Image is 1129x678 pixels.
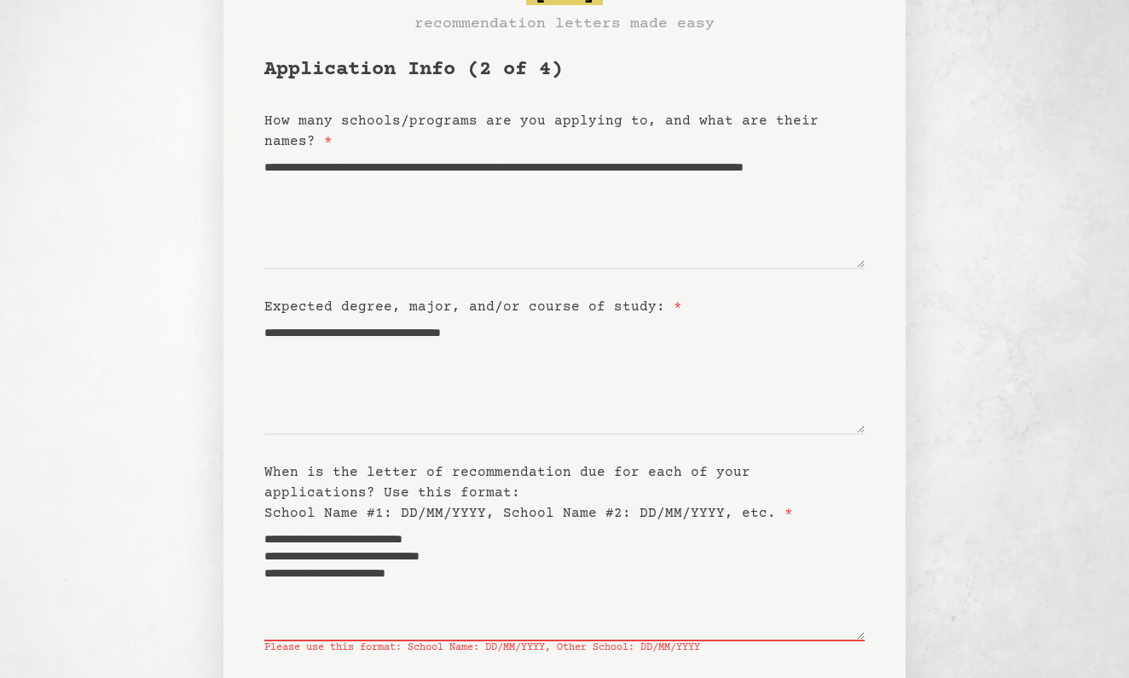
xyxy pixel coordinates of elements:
label: How many schools/programs are you applying to, and what are their names? [264,113,819,149]
label: Expected degree, major, and/or course of study: [264,299,682,315]
span: Please use this format: School Name: DD/MM/YYYY, Other School: DD/MM/YYYY [264,641,865,655]
h1: Application Info (2 of 4) [264,56,865,84]
label: When is the letter of recommendation due for each of your applications? Use this format: School N... [264,465,793,521]
h3: recommendation letters made easy [414,12,715,36]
